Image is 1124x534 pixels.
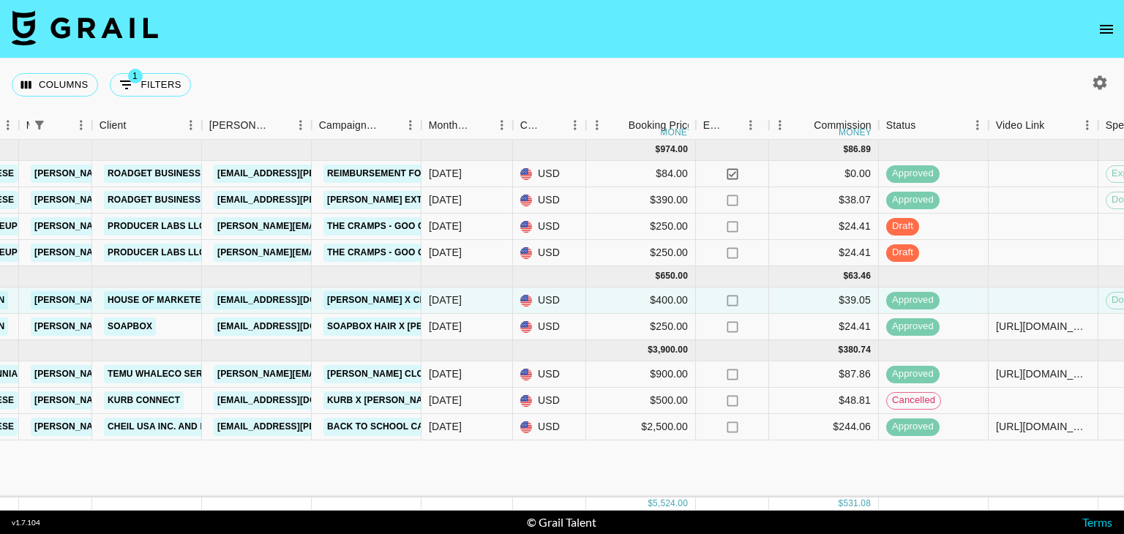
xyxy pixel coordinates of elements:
div: $ [648,344,653,356]
div: $48.81 [769,388,879,414]
div: Sep '25 [429,166,462,181]
button: Menu [180,114,202,136]
button: Sort [50,115,70,135]
div: Commission [814,111,872,140]
div: $244.06 [769,414,879,440]
a: [PERSON_NAME] Extra SKUs August Collab [323,191,546,209]
div: Aug '25 [429,319,462,334]
button: Sort [724,115,744,135]
div: Client [100,111,127,140]
div: Manager [19,111,92,140]
a: Kurb x [PERSON_NAME] Soft Launch Campaign [323,391,560,410]
a: [PERSON_NAME][EMAIL_ADDRESS][PERSON_NAME][DOMAIN_NAME] [31,391,345,410]
span: approved [886,167,940,181]
div: money [660,128,693,137]
span: approved [886,420,940,434]
button: Sort [1044,115,1065,135]
button: Sort [269,115,290,135]
button: Show filters [29,115,50,135]
div: $ [839,344,844,356]
a: Roadget Business Pte Ltd [104,165,244,183]
a: Soapbox Hair x [PERSON_NAME] [323,317,486,336]
div: 380.74 [843,344,871,356]
div: Video Link [989,111,1098,140]
a: [PERSON_NAME][EMAIL_ADDRESS][PERSON_NAME][DOMAIN_NAME] [31,317,345,336]
a: [EMAIL_ADDRESS][DOMAIN_NAME] [214,391,378,410]
div: USD [513,240,586,266]
div: © Grail Talent [527,515,596,530]
button: Sort [544,115,564,135]
div: https://www.tiktok.com/@gloribelmoran/video/7544121305554062622 [996,319,1090,334]
div: Manager [26,111,29,140]
button: Menu [491,114,513,136]
div: $400.00 [586,287,696,314]
div: USD [513,388,586,414]
a: [PERSON_NAME][EMAIL_ADDRESS][PERSON_NAME][DOMAIN_NAME] [31,365,345,383]
div: $ [843,270,848,282]
button: Sort [608,115,629,135]
div: Campaign (Type) [319,111,379,140]
div: Currency [520,111,544,140]
a: TEMU Whaleco Services, LLC ([GEOGRAPHIC_DATA]) [104,365,360,383]
span: 1 [128,69,143,83]
div: v 1.7.104 [12,518,40,527]
div: USD [513,187,586,214]
span: approved [886,293,940,307]
div: Jul '25 [429,393,462,407]
a: [PERSON_NAME] Clothing [323,365,455,383]
a: [PERSON_NAME][EMAIL_ADDRESS][DOMAIN_NAME] [214,365,452,383]
div: money [839,128,872,137]
a: Back to School Campaign [323,418,462,436]
a: [PERSON_NAME][EMAIL_ADDRESS][PERSON_NAME][DOMAIN_NAME] [31,217,345,236]
div: $24.41 [769,214,879,240]
div: https://www.instagram.com/p/DNrKytvZFl0/ [996,366,1090,381]
div: USD [513,414,586,440]
div: USD [513,314,586,340]
div: Currency [513,111,586,140]
a: Terms [1082,515,1112,529]
button: Sort [471,115,491,135]
button: Menu [400,114,421,136]
span: draft [886,219,919,233]
div: Sep '25 [429,192,462,207]
a: Producer Labs LLC [104,244,209,262]
a: [PERSON_NAME][EMAIL_ADDRESS][PERSON_NAME][DOMAIN_NAME] [31,418,345,436]
div: Jul '25 [429,419,462,434]
img: Grail Talent [12,10,158,45]
a: [EMAIL_ADDRESS][PERSON_NAME][DOMAIN_NAME] [214,418,452,436]
a: Cheil USA Inc. and its affiliates [104,418,271,436]
button: Menu [740,114,762,136]
a: [PERSON_NAME][EMAIL_ADDRESS][PERSON_NAME][DOMAIN_NAME] [31,165,345,183]
button: Menu [564,114,586,136]
div: $390.00 [586,187,696,214]
div: Booking Price [629,111,693,140]
div: $ [656,143,661,156]
div: 63.46 [848,270,871,282]
button: Select columns [12,73,98,97]
span: draft [886,246,919,260]
div: USD [513,361,586,388]
div: $500.00 [586,388,696,414]
div: $87.86 [769,361,879,388]
div: 3,900.00 [653,344,688,356]
div: [PERSON_NAME] [209,111,269,140]
a: [EMAIL_ADDRESS][DOMAIN_NAME] [214,317,378,336]
div: USD [513,214,586,240]
a: Soapbox [104,317,156,336]
a: Roadget Business Pte Ltd [104,191,244,209]
button: Menu [769,114,791,136]
button: Sort [793,115,814,135]
span: approved [886,367,940,381]
div: 5,524.00 [653,497,688,510]
div: $2,500.00 [586,414,696,440]
button: Show filters [110,73,191,97]
div: Video Link [996,111,1045,140]
a: Reimbursement for Duties Expenses ([PERSON_NAME] Collab) [323,165,641,183]
div: $ [839,497,844,510]
div: 974.00 [660,143,688,156]
a: [PERSON_NAME] x Chispa UGC [323,291,472,309]
div: USD [513,287,586,314]
span: cancelled [887,394,940,407]
button: Sort [915,115,936,135]
div: $ [648,497,653,510]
